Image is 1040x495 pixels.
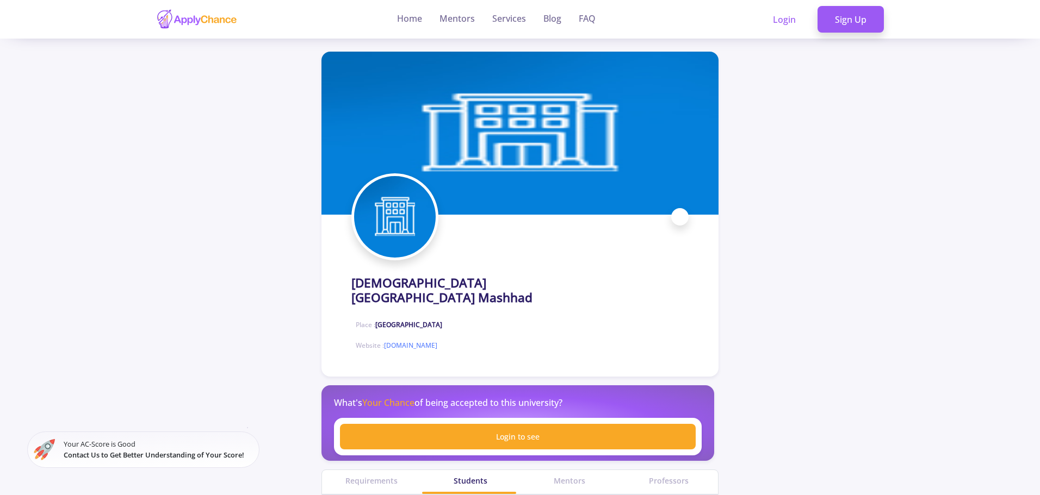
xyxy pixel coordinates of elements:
[520,475,619,486] a: Mentors
[421,475,520,486] a: Students
[362,397,414,409] span: Your Chance
[340,424,696,449] a: Login to see
[356,341,437,350] span: Website :
[756,6,813,33] a: Login
[64,439,253,460] small: Your AC-Score is Good
[156,9,238,30] img: applychance logo
[64,450,244,460] span: Contact Us to Get Better Understanding of Your Score!
[351,275,577,305] h1: [DEMOGRAPHIC_DATA][GEOGRAPHIC_DATA] Mashhad
[321,52,719,215] img: Islamic Azad University Mashhad cover
[384,341,437,350] a: [DOMAIN_NAME]
[334,396,562,409] p: What's of being accepted to this university?
[354,176,436,258] img: Islamic Azad University Mashhad logo
[322,475,421,486] a: Requirements
[34,439,55,460] img: ac-market
[619,475,718,486] a: Professors
[818,6,884,33] a: Sign Up
[375,320,442,329] span: [GEOGRAPHIC_DATA]
[356,320,442,330] span: Place :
